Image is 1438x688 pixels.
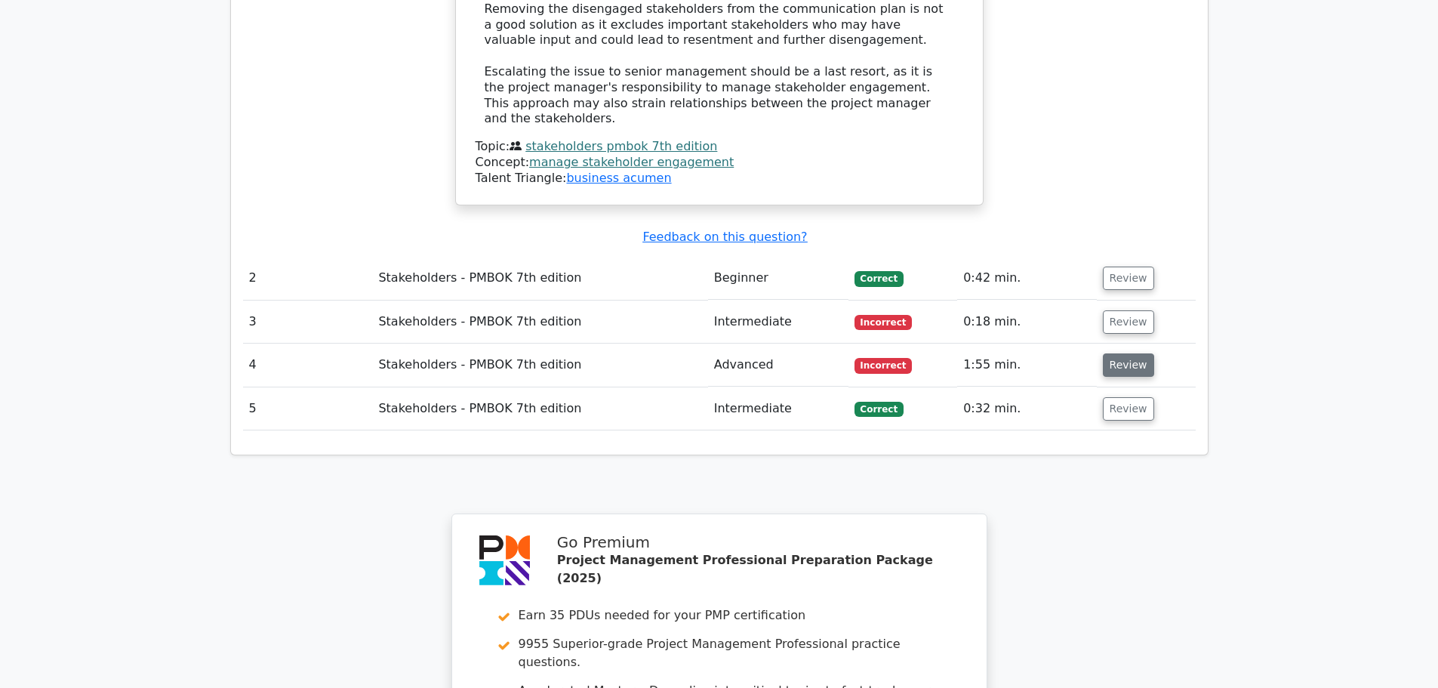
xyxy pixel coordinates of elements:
[476,139,963,155] div: Topic:
[957,257,1096,300] td: 0:42 min.
[1103,353,1154,377] button: Review
[243,387,373,430] td: 5
[1103,397,1154,421] button: Review
[372,344,707,387] td: Stakeholders - PMBOK 7th edition
[642,230,807,244] a: Feedback on this question?
[708,387,848,430] td: Intermediate
[525,139,717,153] a: stakeholders pmbok 7th edition
[854,315,913,330] span: Incorrect
[243,257,373,300] td: 2
[854,358,913,373] span: Incorrect
[957,344,1096,387] td: 1:55 min.
[372,387,707,430] td: Stakeholders - PMBOK 7th edition
[529,155,734,169] a: manage stakeholder engagement
[854,271,904,286] span: Correct
[708,344,848,387] td: Advanced
[957,301,1096,344] td: 0:18 min.
[1103,267,1154,290] button: Review
[372,257,707,300] td: Stakeholders - PMBOK 7th edition
[476,155,963,171] div: Concept:
[243,301,373,344] td: 3
[243,344,373,387] td: 4
[372,301,707,344] td: Stakeholders - PMBOK 7th edition
[957,387,1096,430] td: 0:32 min.
[854,402,904,417] span: Correct
[708,301,848,344] td: Intermediate
[476,139,963,186] div: Talent Triangle:
[1103,310,1154,334] button: Review
[708,257,848,300] td: Beginner
[566,171,671,185] a: business acumen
